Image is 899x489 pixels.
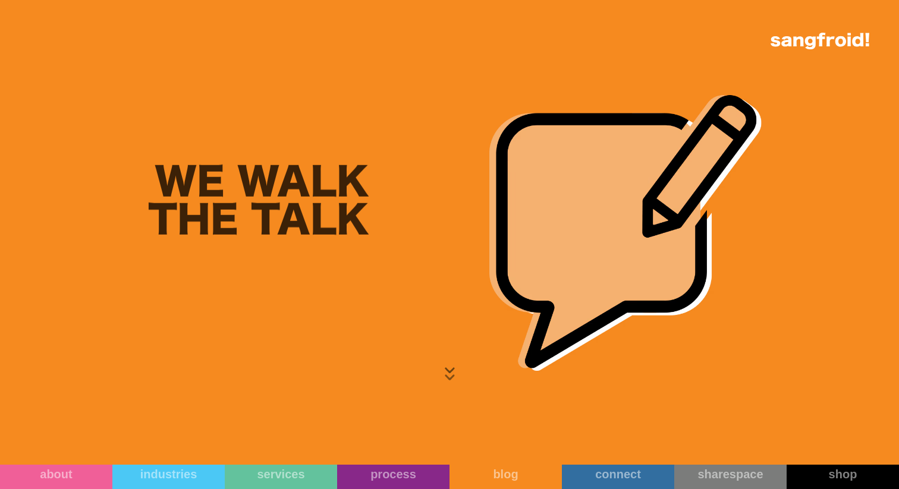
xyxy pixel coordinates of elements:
a: industries [112,465,225,489]
a: connect [562,465,674,489]
div: sharespace [674,467,787,481]
div: shop [787,467,899,481]
a: services [225,465,337,489]
img: logo [771,33,869,49]
div: process [337,467,449,481]
h2: WE WALK THE TALK [148,165,369,241]
a: process [337,465,449,489]
a: blog [449,465,562,489]
div: blog [449,467,562,481]
div: industries [112,467,225,481]
a: shop [787,465,899,489]
div: services [225,467,337,481]
a: sharespace [674,465,787,489]
div: connect [562,467,674,481]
